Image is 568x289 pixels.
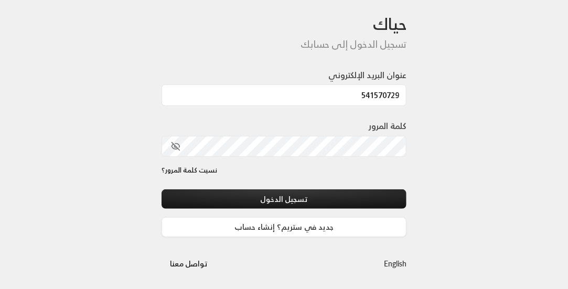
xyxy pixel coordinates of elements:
[162,254,217,273] button: تواصل معنا
[162,84,407,106] input: اكتب بريدك الإلكتروني هنا
[162,189,407,209] button: تسجيل الدخول
[384,254,406,273] a: English
[167,137,185,155] button: toggle password visibility
[162,257,217,270] a: تواصل معنا
[162,165,217,176] a: نسيت كلمة المرور؟
[328,69,406,81] label: عنوان البريد الإلكتروني
[162,217,407,237] a: جديد في ستريم؟ إنشاء حساب
[369,120,406,132] label: كلمة المرور
[162,39,407,50] h5: تسجيل الدخول إلى حسابك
